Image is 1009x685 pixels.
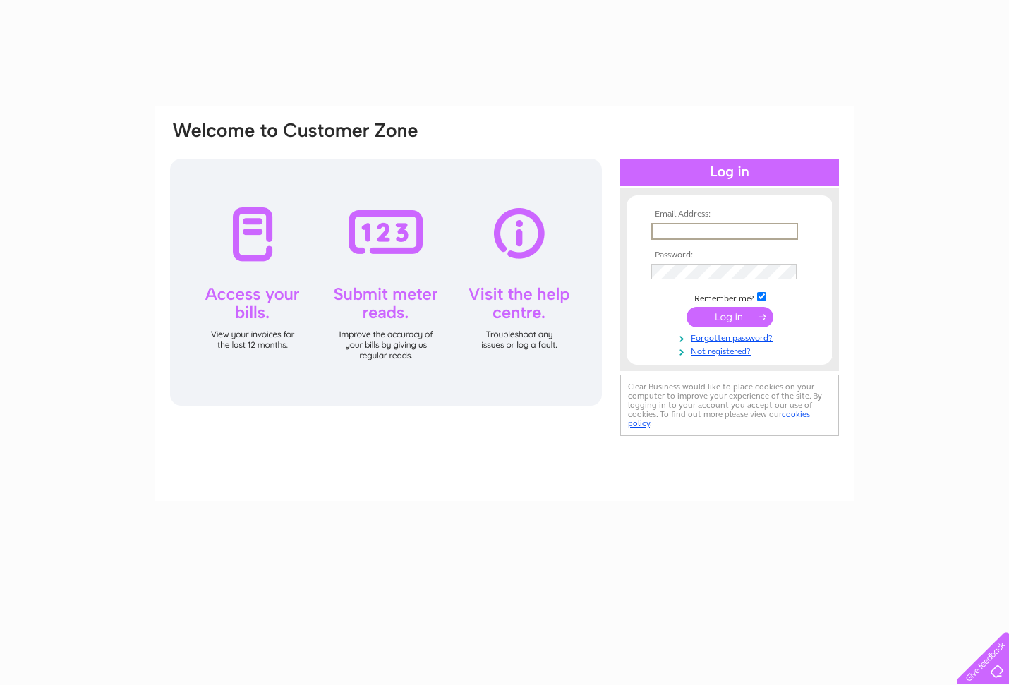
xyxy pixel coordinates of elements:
td: Remember me? [648,290,811,304]
a: cookies policy [628,409,810,428]
a: Not registered? [651,344,811,357]
a: Forgotten password? [651,330,811,344]
div: Clear Business would like to place cookies on your computer to improve your experience of the sit... [620,375,839,436]
input: Submit [687,307,773,327]
th: Password: [648,250,811,260]
th: Email Address: [648,210,811,219]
